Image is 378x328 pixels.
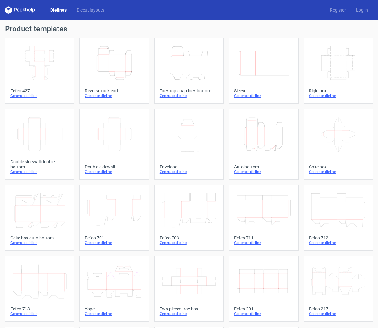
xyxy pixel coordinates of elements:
[309,93,368,98] div: Generate dieline
[234,235,293,240] div: Fefco 711
[85,169,144,174] div: Generate dieline
[309,311,368,316] div: Generate dieline
[10,311,69,316] div: Generate dieline
[85,88,144,93] div: Reverse tuck end
[160,240,218,245] div: Generate dieline
[309,235,368,240] div: Fefco 712
[234,93,293,98] div: Generate dieline
[309,169,368,174] div: Generate dieline
[229,38,298,104] a: SleeveGenerate dieline
[10,235,69,240] div: Cake box auto bottom
[229,185,298,251] a: Fefco 711Generate dieline
[234,306,293,311] div: Fefco 201
[234,88,293,93] div: Sleeve
[160,93,218,98] div: Generate dieline
[154,256,224,322] a: Two pieces tray boxGenerate dieline
[154,109,224,180] a: EnvelopeGenerate dieline
[85,306,144,311] div: Yope
[304,38,373,104] a: Rigid boxGenerate dieline
[85,164,144,169] div: Double sidewall
[10,159,69,169] div: Double sidewall double bottom
[79,109,149,180] a: Double sidewallGenerate dieline
[154,38,224,104] a: Tuck top snap lock bottomGenerate dieline
[5,109,74,180] a: Double sidewall double bottomGenerate dieline
[160,306,218,311] div: Two pieces tray box
[45,7,72,13] a: Dielines
[79,256,149,322] a: YopeGenerate dieline
[160,164,218,169] div: Envelope
[10,93,69,98] div: Generate dieline
[304,109,373,180] a: Cake boxGenerate dieline
[5,256,74,322] a: Fefco 713Generate dieline
[309,164,368,169] div: Cake box
[72,7,109,13] a: Diecut layouts
[229,109,298,180] a: Auto bottomGenerate dieline
[309,240,368,245] div: Generate dieline
[10,306,69,311] div: Fefco 713
[351,7,373,13] a: Log in
[10,88,69,93] div: Fefco 427
[154,185,224,251] a: Fefco 703Generate dieline
[234,240,293,245] div: Generate dieline
[85,311,144,316] div: Generate dieline
[5,25,373,33] h1: Product templates
[85,240,144,245] div: Generate dieline
[234,311,293,316] div: Generate dieline
[309,306,368,311] div: Fefco 217
[325,7,351,13] a: Register
[160,235,218,240] div: Fefco 703
[160,88,218,93] div: Tuck top snap lock bottom
[304,185,373,251] a: Fefco 712Generate dieline
[10,240,69,245] div: Generate dieline
[229,256,298,322] a: Fefco 201Generate dieline
[160,311,218,316] div: Generate dieline
[79,38,149,104] a: Reverse tuck endGenerate dieline
[234,164,293,169] div: Auto bottom
[85,235,144,240] div: Fefco 701
[5,185,74,251] a: Cake box auto bottomGenerate dieline
[10,169,69,174] div: Generate dieline
[309,88,368,93] div: Rigid box
[85,93,144,98] div: Generate dieline
[79,185,149,251] a: Fefco 701Generate dieline
[234,169,293,174] div: Generate dieline
[304,256,373,322] a: Fefco 217Generate dieline
[5,38,74,104] a: Fefco 427Generate dieline
[160,169,218,174] div: Generate dieline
